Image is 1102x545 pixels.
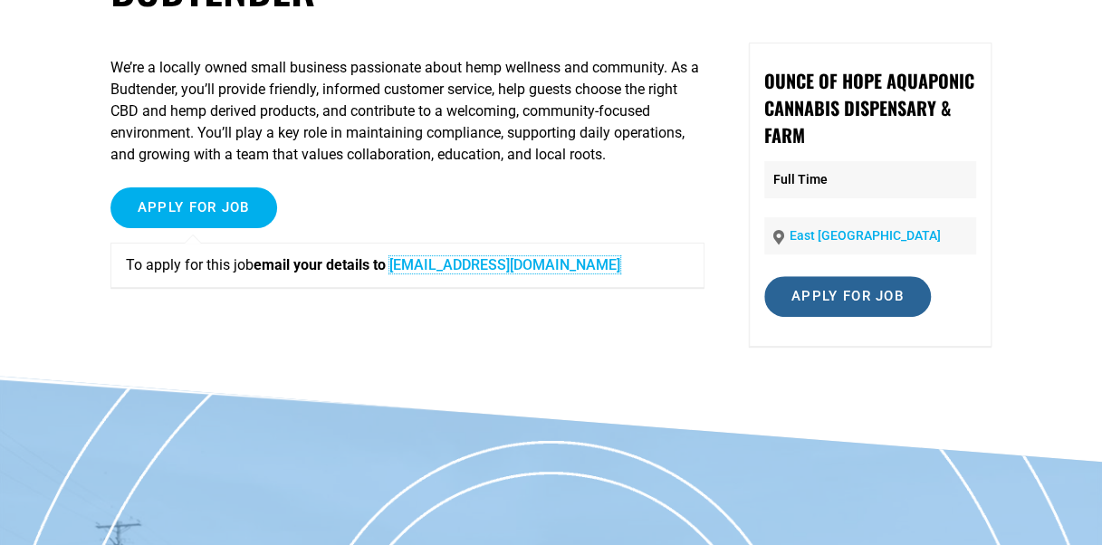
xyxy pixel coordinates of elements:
input: Apply for job [764,276,931,317]
strong: Ounce of Hope Aquaponic Cannabis Dispensary & Farm [764,67,974,148]
p: To apply for this job [126,254,689,276]
strong: email your details to [254,256,386,273]
p: We’re a locally owned small business passionate about hemp wellness and community. As a Budtender... [110,57,704,166]
input: Apply for job [110,187,277,228]
a: [EMAIL_ADDRESS][DOMAIN_NAME] [389,256,620,273]
a: East [GEOGRAPHIC_DATA] [790,228,941,243]
p: Full Time [764,161,976,198]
